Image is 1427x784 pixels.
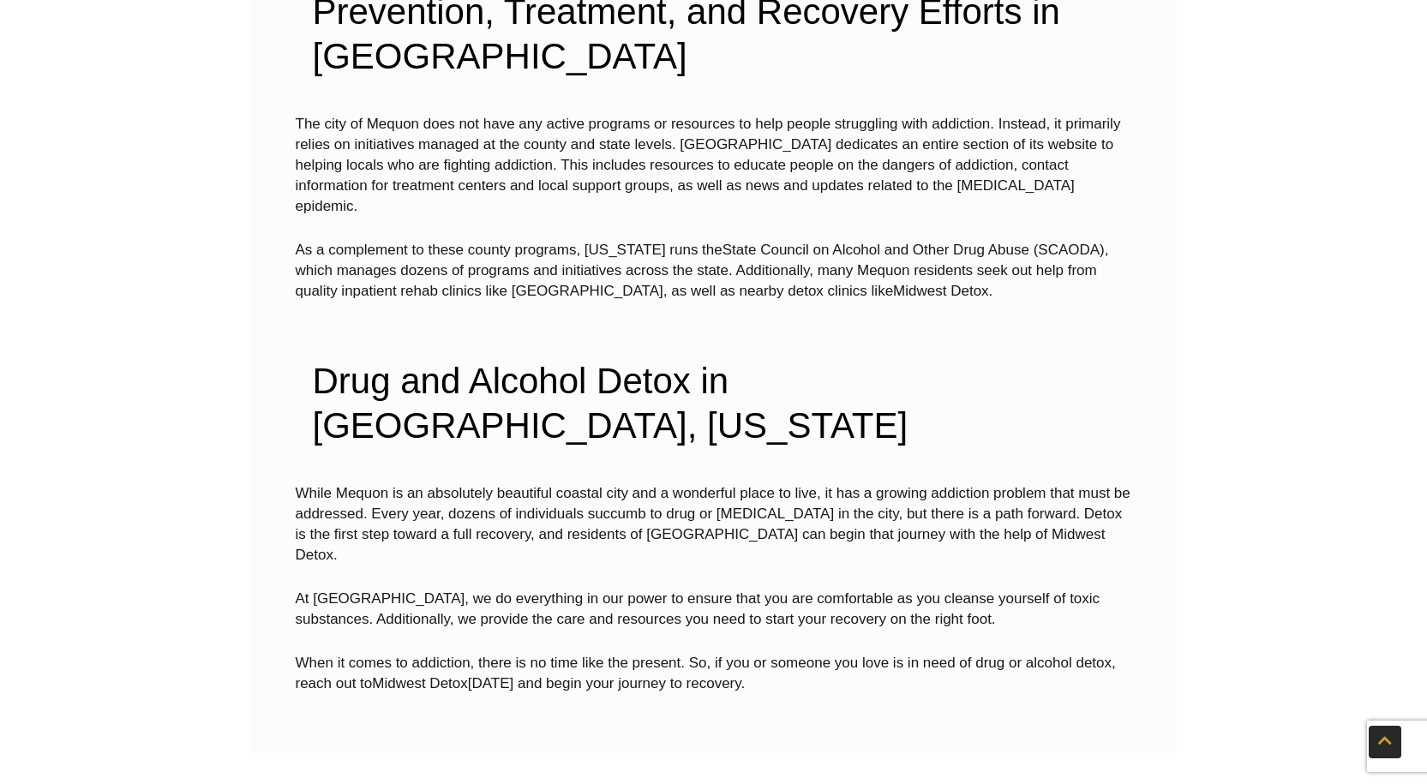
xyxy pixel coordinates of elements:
a: State Council on Alcohol and Other Drug Abuse (SCAODA) [722,242,1105,258]
p: As a complement to these county programs, [US_STATE] runs the , which manages dozens of programs ... [296,240,1132,302]
p: When it comes to addiction, there is no time like the present. So, if you or someone you love is ... [296,653,1132,694]
p: At [GEOGRAPHIC_DATA], we do everything in our power to ensure that you are comfortable as you cle... [296,589,1132,630]
p: While Mequon is an absolutely beautiful coastal city and a wonderful place to live, it has a grow... [296,483,1132,566]
p: The city of Mequon does not have any active programs or resources to help people struggling with ... [296,114,1132,217]
a: Midwest Detox [372,675,467,691]
a: Midwest Detox [893,283,988,299]
span: Drug and Alcohol Detox in [GEOGRAPHIC_DATA], [US_STATE] [313,361,908,446]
